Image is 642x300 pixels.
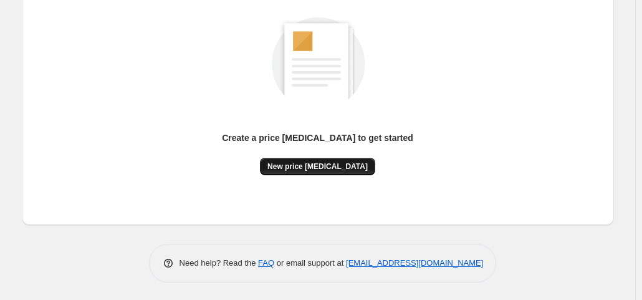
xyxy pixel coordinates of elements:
span: or email support at [274,258,346,268]
button: New price [MEDICAL_DATA] [260,158,375,175]
a: FAQ [258,258,274,268]
a: [EMAIL_ADDRESS][DOMAIN_NAME] [346,258,483,268]
p: Create a price [MEDICAL_DATA] to get started [222,132,413,144]
span: New price [MEDICAL_DATA] [267,162,368,172]
span: Need help? Read the [180,258,259,268]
